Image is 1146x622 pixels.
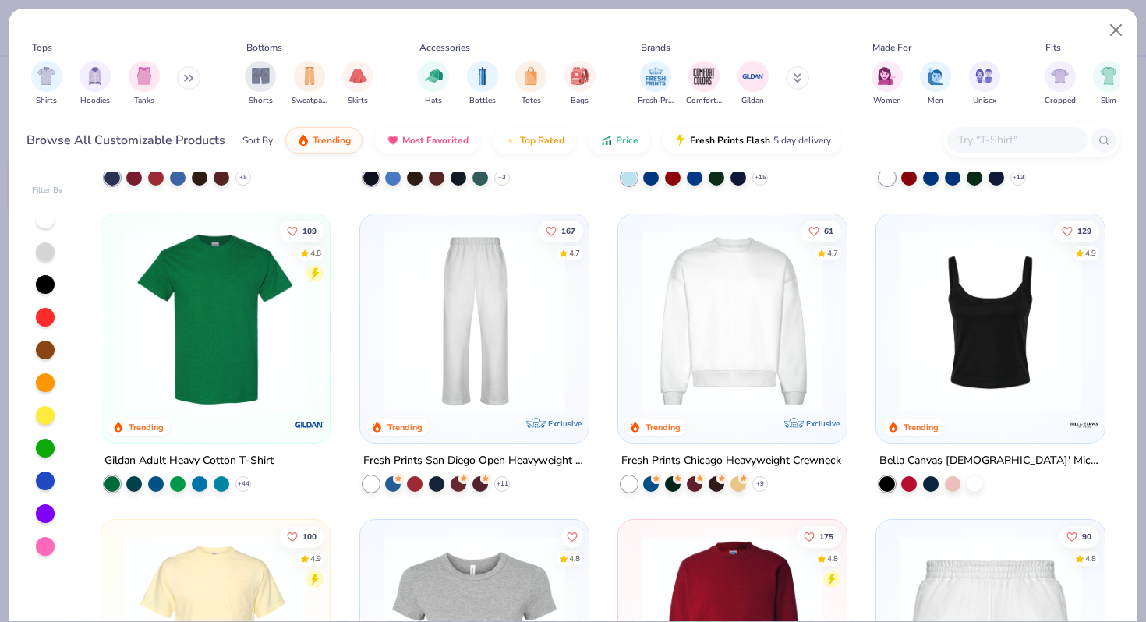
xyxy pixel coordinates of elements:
span: Hoodies [80,95,110,107]
img: db319196-8705-402d-8b46-62aaa07ed94f [117,229,314,411]
span: Most Favorited [402,134,469,147]
button: filter button [129,61,160,107]
span: Bags [571,95,589,107]
span: + 13 [1013,173,1024,182]
span: 5 day delivery [773,132,831,150]
button: filter button [564,61,596,107]
img: Sweatpants Image [301,67,318,85]
div: Fresh Prints Chicago Heavyweight Crewneck [621,451,841,471]
span: 109 [302,227,317,235]
button: filter button [418,61,449,107]
button: Like [801,220,841,242]
div: filter for Unisex [969,61,1000,107]
button: filter button [245,61,276,107]
span: + 11 [496,479,508,489]
button: Top Rated [493,127,576,154]
img: Gildan logo [295,409,326,440]
div: filter for Slim [1093,61,1124,107]
span: Shorts [249,95,273,107]
span: + 9 [756,479,764,489]
div: filter for Tanks [129,61,160,107]
span: Fresh Prints Flash [690,134,770,147]
div: Sort By [242,133,273,147]
button: filter button [1045,61,1076,107]
span: + 3 [498,173,506,182]
img: Bottles Image [474,67,491,85]
div: filter for Gildan [737,61,769,107]
div: filter for Skirts [342,61,373,107]
div: Made For [872,41,911,55]
span: + 44 [238,479,249,489]
span: Top Rated [520,134,564,147]
div: 4.8 [1085,553,1096,564]
img: Bags Image [571,67,588,85]
button: Like [561,525,582,547]
div: Browse All Customizable Products [27,131,225,150]
span: Tanks [134,95,154,107]
img: 1358499d-a160-429c-9f1e-ad7a3dc244c9 [634,229,831,411]
img: Unisex Image [975,67,993,85]
div: 4.8 [827,553,838,564]
img: Cropped Image [1051,67,1069,85]
button: filter button [686,61,722,107]
img: Slim Image [1100,67,1117,85]
button: filter button [515,61,546,107]
div: Filter By [32,185,63,196]
button: filter button [1093,61,1124,107]
button: filter button [467,61,498,107]
button: Fresh Prints Flash5 day delivery [663,127,843,154]
div: 4.7 [827,247,838,259]
img: cab69ba6-afd8-400d-8e2e-70f011a551d3 [573,229,770,411]
input: Try "T-Shirt" [957,131,1077,149]
img: Men Image [927,67,944,85]
img: Hats Image [425,67,443,85]
button: filter button [920,61,951,107]
span: 61 [824,227,833,235]
img: Gildan Image [741,65,765,88]
div: Bottoms [246,41,282,55]
img: Women Image [878,67,896,85]
div: 4.9 [1085,247,1096,259]
button: Like [1054,220,1099,242]
span: Cropped [1045,95,1076,107]
span: Women [873,95,901,107]
span: Shirts [36,95,57,107]
div: filter for Sweatpants [292,61,327,107]
div: filter for Comfort Colors [686,61,722,107]
div: 4.8 [568,553,579,564]
span: 167 [561,227,575,235]
button: filter button [80,61,111,107]
div: filter for Bottles [467,61,498,107]
div: filter for Shirts [31,61,62,107]
span: 129 [1077,227,1091,235]
div: 4.9 [310,553,321,564]
span: Totes [522,95,541,107]
span: + 15 [754,173,766,182]
div: Tops [32,41,52,55]
span: Unisex [973,95,996,107]
div: filter for Hats [418,61,449,107]
button: filter button [31,61,62,107]
div: filter for Women [872,61,903,107]
span: Bottles [469,95,496,107]
button: filter button [969,61,1000,107]
button: filter button [342,61,373,107]
img: Shirts Image [37,67,55,85]
img: df5250ff-6f61-4206-a12c-24931b20f13c [376,229,573,411]
div: filter for Hoodies [80,61,111,107]
button: Like [279,525,324,547]
img: TopRated.gif [504,134,517,147]
span: 175 [819,532,833,540]
span: Hats [425,95,442,107]
img: Fresh Prints Image [644,65,667,88]
button: Close [1102,16,1131,45]
div: filter for Totes [515,61,546,107]
button: Like [279,220,324,242]
div: filter for Shorts [245,61,276,107]
div: Fresh Prints San Diego Open Heavyweight Sweatpants [363,451,585,471]
div: filter for Bags [564,61,596,107]
div: Bella Canvas [DEMOGRAPHIC_DATA]' Micro Ribbed Scoop Tank [879,451,1102,471]
div: Brands [641,41,670,55]
div: Fits [1045,41,1061,55]
button: filter button [292,61,327,107]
